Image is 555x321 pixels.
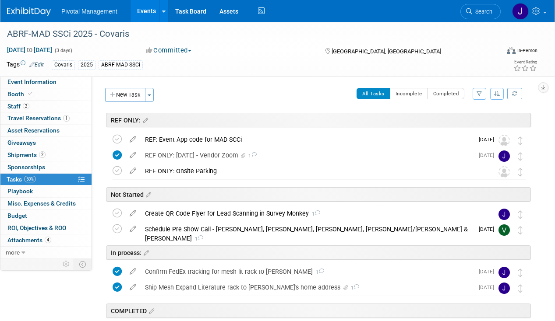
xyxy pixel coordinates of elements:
[141,222,474,246] div: Schedule Pre Show Call - [PERSON_NAME], [PERSON_NAME], [PERSON_NAME], [PERSON_NAME]/[PERSON_NAME]...
[125,268,141,276] a: edit
[25,46,34,53] span: to
[28,91,32,96] i: Booth reservation complete
[141,248,149,257] a: Edit sections
[141,206,481,221] div: Create QR Code Flyer for Lead Scanning in Survey Monkey
[63,115,70,122] span: 1
[7,237,51,244] span: Attachments
[59,258,74,270] td: Personalize Event Tab Strip
[518,269,523,277] i: Move task
[0,222,92,234] a: ROI, Objectives & ROO
[125,167,141,175] a: edit
[24,176,36,182] span: 50%
[39,151,46,158] span: 2
[498,224,510,236] img: Valerie Weld
[507,88,522,99] a: Refresh
[0,137,92,149] a: Giveaways
[141,115,148,124] a: Edit sections
[6,249,20,256] span: more
[7,78,57,85] span: Event Information
[498,135,510,146] img: Unassigned
[106,113,531,127] div: REF ONLY:
[0,88,92,100] a: Booth
[507,47,516,54] img: Format-Inperson.png
[472,8,492,15] span: Search
[0,112,92,124] a: Travel Reservations1
[7,115,70,122] span: Travel Reservations
[498,267,510,278] img: Jessica Gatton
[7,127,60,134] span: Asset Reservations
[518,284,523,293] i: Move task
[498,150,510,162] img: Jessica Gatton
[125,136,141,143] a: edit
[99,60,143,70] div: ABRF-MAD SSCi
[0,198,92,209] a: Misc. Expenses & Credits
[479,284,498,290] span: [DATE]
[54,48,72,53] span: (3 days)
[518,136,523,145] i: Move task
[29,62,44,68] a: Edit
[106,187,531,202] div: Not Started
[390,88,428,99] button: Incomplete
[518,210,523,219] i: Move task
[7,151,46,158] span: Shipments
[0,185,92,197] a: Playbook
[498,209,510,220] img: Jessica Gatton
[350,285,359,291] span: 1
[0,174,92,185] a: Tasks50%
[7,7,51,16] img: ExhibitDay
[498,166,510,178] img: Unassigned
[147,306,154,315] a: Edit sections
[74,258,92,270] td: Toggle Event Tabs
[78,60,95,70] div: 2025
[7,224,66,231] span: ROI, Objectives & ROO
[143,46,195,55] button: Committed
[357,88,390,99] button: All Tasks
[479,152,498,158] span: [DATE]
[479,226,498,232] span: [DATE]
[23,103,29,109] span: 2
[141,164,481,178] div: REF ONLY: Onsite Parking
[125,209,141,217] a: edit
[52,60,75,70] div: Covaris
[0,234,92,246] a: Attachments4
[517,47,537,54] div: In-Person
[0,125,92,136] a: Asset Reservations
[105,88,145,102] button: New Task
[106,304,531,318] div: COMPLETED
[460,45,537,59] div: Event Format
[513,60,537,64] div: Event Rating
[7,200,76,207] span: Misc. Expenses & Credits
[7,212,27,219] span: Budget
[428,88,465,99] button: Completed
[0,76,92,88] a: Event Information
[141,264,474,279] div: Confirm FedEx tracking for mesh lit rack to [PERSON_NAME]
[0,149,92,161] a: Shipments2
[141,148,474,163] div: REF ONLY: [DATE] - Vendor Zoom
[518,226,523,234] i: Move task
[61,8,117,15] span: Pivotal Management
[460,4,501,19] a: Search
[309,211,320,217] span: 1
[479,269,498,275] span: [DATE]
[45,237,51,243] span: 4
[498,283,510,294] img: Jessica Gatton
[141,132,474,147] div: REF: Event App code for MAD SCCi
[479,136,498,143] span: [DATE]
[141,280,474,295] div: Ship Mesh Expand Literature rack to [PERSON_NAME]'s home address
[7,46,53,54] span: [DATE] [DATE]
[7,103,29,110] span: Staff
[0,247,92,258] a: more
[512,3,529,20] img: Jessica Gatton
[0,101,92,112] a: Staff2
[518,152,523,160] i: Move task
[7,188,33,195] span: Playbook
[7,176,36,183] span: Tasks
[7,91,34,98] span: Booth
[125,283,141,291] a: edit
[125,225,141,233] a: edit
[247,153,257,159] span: 1
[192,236,203,242] span: 1
[7,60,44,70] td: Tags
[144,190,151,199] a: Edit sections
[7,164,45,171] span: Sponsorships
